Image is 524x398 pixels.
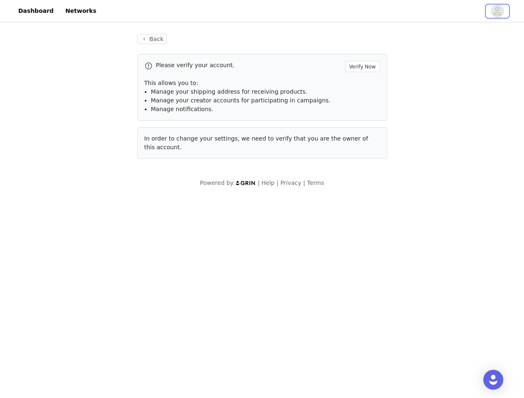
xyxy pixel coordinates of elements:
[151,106,214,112] span: Manage notifications.
[151,88,307,95] span: Manage your shipping address for receiving products.
[235,180,256,186] img: logo
[307,180,324,186] a: Terms
[137,34,167,44] button: Back
[483,370,503,390] div: Open Intercom Messenger
[151,97,331,104] span: Manage your creator accounts for participating in campaigns.
[280,180,302,186] a: Privacy
[276,180,278,186] span: |
[13,2,58,20] a: Dashboard
[156,61,342,70] p: Please verify your account.
[200,180,234,186] span: Powered by
[144,79,380,87] p: This allows you to:
[493,5,501,18] div: avatar
[345,61,380,72] button: Verify Now
[60,2,101,20] a: Networks
[261,180,275,186] a: Help
[144,135,368,150] span: In order to change your settings, we need to verify that you are the owner of this account.
[258,180,260,186] span: |
[303,180,305,186] span: |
